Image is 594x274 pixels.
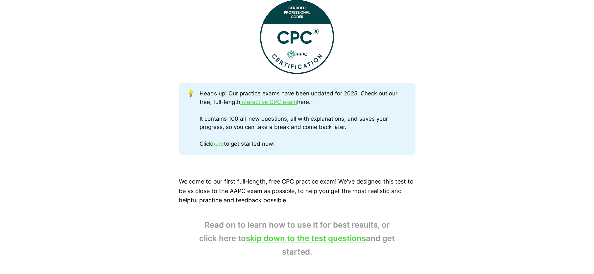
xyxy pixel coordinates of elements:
div: Heads up! Our practice exams have been updated for 2025. Check out our free, full-length here. It... [200,89,407,148]
a: here [212,140,224,147]
a: interactive CPC exam [240,99,297,105]
div: 💡 [187,89,200,148]
a: skip down to the test questions [246,234,366,243]
p: Welcome to our first full-length, free CPC practice exam! We've designed this test to be as close... [179,177,416,205]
